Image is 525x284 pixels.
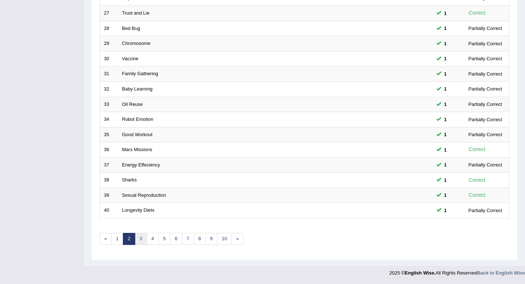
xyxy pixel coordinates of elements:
[466,70,505,78] div: Partially Correct
[466,145,489,154] div: Correct
[100,233,112,245] a: «
[389,266,525,276] div: 2025 © All Rights Reserved
[100,142,118,158] td: 36
[466,40,505,47] div: Partially Correct
[466,207,505,214] div: Partially Correct
[441,176,450,184] span: You can still take this question
[441,40,450,47] span: You can still take this question
[122,10,149,16] a: Trust and Lie
[170,233,182,245] a: 6
[123,233,135,245] a: 2
[466,100,505,108] div: Partially Correct
[441,100,450,108] span: You can still take this question
[100,97,118,112] td: 33
[466,116,505,123] div: Partially Correct
[111,233,123,245] a: 1
[100,112,118,127] td: 34
[122,41,151,46] a: Chromosome
[100,6,118,21] td: 27
[122,101,143,107] a: Oil Reuse
[466,24,505,32] div: Partially Correct
[135,233,147,245] a: 3
[232,233,244,245] a: »
[122,56,139,61] a: Vaccine
[100,66,118,82] td: 31
[100,36,118,51] td: 29
[205,233,217,245] a: 9
[441,131,450,138] span: You can still take this question
[194,233,206,245] a: 8
[100,51,118,66] td: 30
[466,161,505,169] div: Partially Correct
[147,233,159,245] a: 4
[122,116,153,122] a: Robot Emotion
[100,81,118,97] td: 32
[441,207,450,214] span: You can still take this question
[466,85,505,93] div: Partially Correct
[441,191,450,199] span: You can still take this question
[441,70,450,78] span: You can still take this question
[441,55,450,62] span: You can still take this question
[122,162,160,168] a: Energy Effeciency
[441,146,450,154] span: You can still take this question
[441,9,450,17] span: You can still take this question
[466,55,505,62] div: Partially Correct
[158,233,170,245] a: 5
[441,85,450,93] span: You can still take this question
[122,86,153,92] a: Baby Learning
[122,147,152,152] a: Mars Missions
[182,233,194,245] a: 7
[466,9,489,17] div: Correct
[100,173,118,188] td: 38
[100,21,118,36] td: 28
[441,116,450,123] span: You can still take this question
[100,157,118,173] td: 37
[122,132,153,137] a: Good Workout
[122,207,155,213] a: Longevity Diets
[100,188,118,203] td: 39
[217,233,232,245] a: 10
[466,131,505,138] div: Partially Correct
[122,71,158,76] a: Family Gathering
[441,161,450,169] span: You can still take this question
[122,177,137,183] a: Sharks
[441,24,450,32] span: You can still take this question
[122,192,166,198] a: Sexual Reproduction
[477,270,525,276] a: Back to English Wise
[122,26,140,31] a: Bed Bug
[405,270,435,276] strong: English Wise.
[466,191,489,199] div: Correct
[100,203,118,218] td: 40
[100,127,118,142] td: 35
[466,176,489,184] div: Correct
